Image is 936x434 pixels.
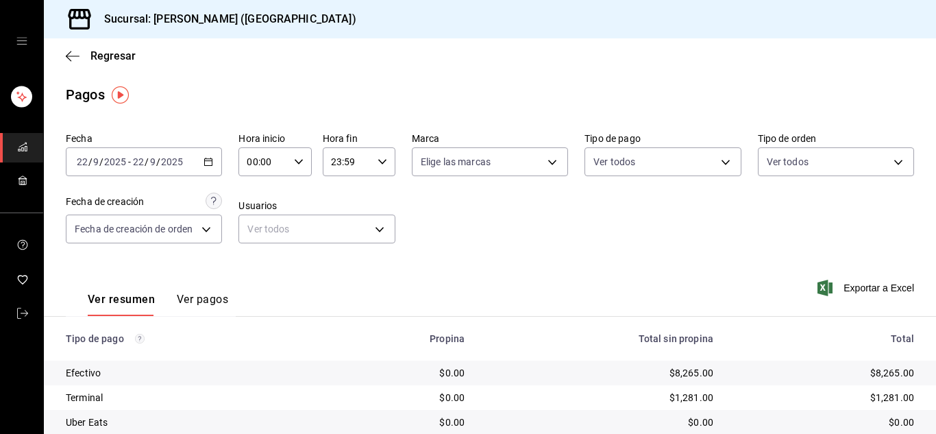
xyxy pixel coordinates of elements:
[66,84,105,105] div: Pagos
[487,415,713,429] div: $0.00
[132,156,145,167] input: --
[16,36,27,47] button: open drawer
[75,222,193,236] span: Fecha de creación de orden
[487,333,713,344] div: Total sin propina
[735,391,914,405] div: $1,281.00
[341,333,465,344] div: Propina
[767,155,809,169] span: Ver todos
[584,134,741,143] label: Tipo de pago
[103,156,127,167] input: ----
[90,49,136,62] span: Regresar
[160,156,184,167] input: ----
[76,156,88,167] input: --
[88,293,155,316] button: Ver resumen
[135,334,145,343] svg: Los pagos realizados con Pay y otras terminales son montos brutos.
[238,215,395,243] div: Ver todos
[487,366,713,380] div: $8,265.00
[421,155,491,169] span: Elige las marcas
[93,156,99,167] input: --
[412,134,568,143] label: Marca
[341,391,465,405] div: $0.00
[593,155,635,169] span: Ver todos
[156,156,160,167] span: /
[735,333,914,344] div: Total
[66,333,319,344] div: Tipo de pago
[758,134,914,143] label: Tipo de orden
[238,134,311,143] label: Hora inicio
[820,280,914,296] button: Exportar a Excel
[341,366,465,380] div: $0.00
[145,156,149,167] span: /
[66,391,319,405] div: Terminal
[341,415,465,429] div: $0.00
[149,156,156,167] input: --
[112,86,129,104] img: Tooltip marker
[66,49,136,62] button: Regresar
[88,293,228,316] div: navigation tabs
[128,156,131,167] span: -
[88,156,93,167] span: /
[93,11,356,27] h3: Sucursal: [PERSON_NAME] ([GEOGRAPHIC_DATA])
[735,366,914,380] div: $8,265.00
[323,134,395,143] label: Hora fin
[99,156,103,167] span: /
[66,415,319,429] div: Uber Eats
[238,201,395,210] label: Usuarios
[66,366,319,380] div: Efectivo
[735,415,914,429] div: $0.00
[66,195,144,209] div: Fecha de creación
[487,391,713,405] div: $1,281.00
[66,134,222,143] label: Fecha
[177,293,228,316] button: Ver pagos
